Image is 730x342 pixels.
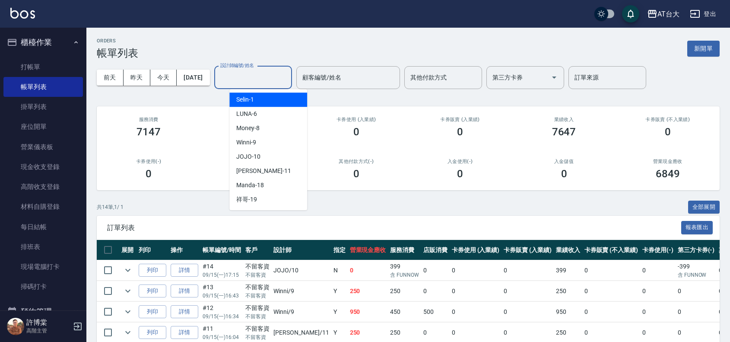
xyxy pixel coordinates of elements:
th: 卡券販賣 (入業績) [501,240,554,260]
div: AT台大 [657,9,679,19]
a: 營業儀表板 [3,137,83,157]
th: 營業現金應收 [348,240,388,260]
button: 列印 [139,305,166,319]
button: save [622,5,639,22]
p: 共 14 筆, 1 / 1 [97,203,124,211]
button: 昨天 [124,70,150,86]
td: 0 [640,260,676,281]
a: 詳情 [171,305,198,319]
a: 詳情 [171,326,198,339]
span: Money -8 [236,124,260,133]
td: #12 [200,302,243,322]
td: 0 [501,281,554,301]
th: 業績收入 [554,240,582,260]
h2: 第三方卡券(-) [211,159,294,164]
h3: 6849 [656,168,680,180]
a: 掃碼打卡 [3,277,83,297]
a: 排班表 [3,237,83,257]
p: 09/15 (一) 16:04 [203,333,241,341]
td: 450 [388,302,421,322]
th: 展開 [119,240,136,260]
p: 09/15 (一) 16:43 [203,292,241,300]
a: 每日結帳 [3,217,83,237]
span: LUNA -6 [236,109,257,118]
button: [DATE] [177,70,209,86]
a: 詳情 [171,284,198,298]
a: 高階收支登錄 [3,177,83,197]
h3: 0 [146,168,152,180]
button: 登出 [686,6,720,22]
td: Winni /9 [271,281,331,301]
button: AT台大 [644,5,683,23]
td: 950 [348,302,388,322]
button: 櫃檯作業 [3,31,83,54]
img: Person [7,318,24,335]
th: 卡券使用(-) [640,240,676,260]
h2: 營業現金應收 [626,159,709,164]
button: 列印 [139,264,166,277]
a: 報表匯出 [681,223,713,231]
div: 不留客資 [245,304,270,313]
p: 含 FUNNOW [678,271,715,279]
h2: 卡券販賣 (不入業績) [626,117,709,122]
h3: 0 [561,168,567,180]
th: 帳單編號/時間 [200,240,243,260]
p: 不留客資 [245,271,270,279]
th: 卡券販賣 (不入業績) [582,240,640,260]
td: 500 [421,302,450,322]
span: Selin -1 [236,95,254,104]
th: 店販消費 [421,240,450,260]
h3: 0 [665,126,671,138]
button: 前天 [97,70,124,86]
th: 設計師 [271,240,331,260]
a: 詳情 [171,264,198,277]
span: Winni -9 [236,138,256,147]
button: 預約管理 [3,300,83,323]
a: 座位開單 [3,117,83,137]
span: Manda -18 [236,181,264,190]
h2: 卡券販賣 (入業績) [419,117,501,122]
div: 不留客資 [245,262,270,271]
h2: 業績收入 [522,117,605,122]
td: #14 [200,260,243,281]
button: expand row [121,326,134,339]
a: 現金收支登錄 [3,157,83,177]
div: 不留客資 [245,283,270,292]
td: 0 [450,302,502,322]
a: 帳單列表 [3,77,83,97]
h3: 0 [457,168,463,180]
td: 250 [388,281,421,301]
h3: 7147 [136,126,161,138]
p: 高階主管 [26,327,70,335]
div: 不留客資 [245,324,270,333]
button: expand row [121,264,134,277]
th: 服務消費 [388,240,421,260]
td: 399 [554,260,582,281]
button: 全部展開 [688,201,720,214]
span: [PERSON_NAME] -11 [236,166,291,176]
p: 09/15 (一) 16:34 [203,313,241,320]
td: 0 [348,260,388,281]
h2: 卡券使用(-) [107,159,190,164]
p: 09/15 (一) 17:15 [203,271,241,279]
h2: ORDERS [97,38,138,44]
button: 今天 [150,70,177,86]
img: Logo [10,8,35,19]
a: 新開單 [687,44,720,52]
button: 列印 [139,284,166,298]
td: JOJO /10 [271,260,331,281]
h3: 服務消費 [107,117,190,122]
button: Open [547,70,561,84]
a: 現場電腦打卡 [3,257,83,277]
th: 第三方卡券(-) [676,240,717,260]
h3: 0 [457,126,463,138]
td: Winni /9 [271,302,331,322]
button: expand row [121,284,134,297]
th: 列印 [136,240,168,260]
td: #13 [200,281,243,301]
h5: 許博棠 [26,318,70,327]
th: 卡券使用 (入業績) [450,240,502,260]
td: 0 [582,281,640,301]
td: 0 [676,302,717,322]
label: 設計師編號/姓名 [220,62,254,69]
